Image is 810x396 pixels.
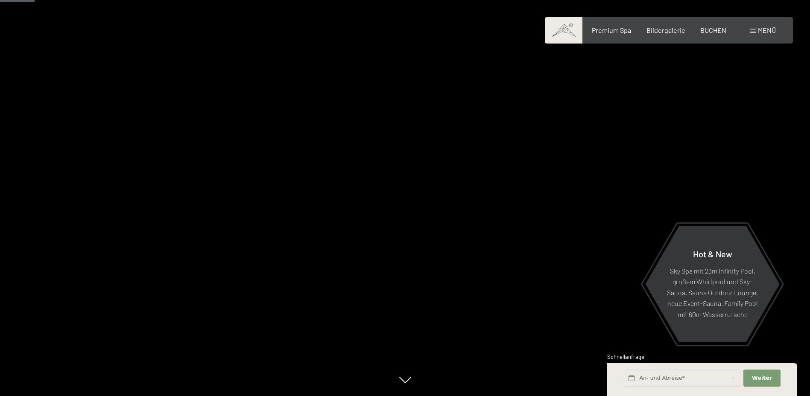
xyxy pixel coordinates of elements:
[645,225,780,343] a: Hot & New Sky Spa mit 23m Infinity Pool, großem Whirlpool und Sky-Sauna, Sauna Outdoor Lounge, ne...
[743,370,780,387] button: Weiter
[700,26,726,34] a: BUCHEN
[758,26,776,34] span: Menü
[693,248,732,259] span: Hot & New
[646,26,685,34] a: Bildergalerie
[592,26,631,34] a: Premium Spa
[666,265,759,320] p: Sky Spa mit 23m Infinity Pool, großem Whirlpool und Sky-Sauna, Sauna Outdoor Lounge, neue Event-S...
[607,353,644,360] span: Schnellanfrage
[752,374,772,382] span: Weiter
